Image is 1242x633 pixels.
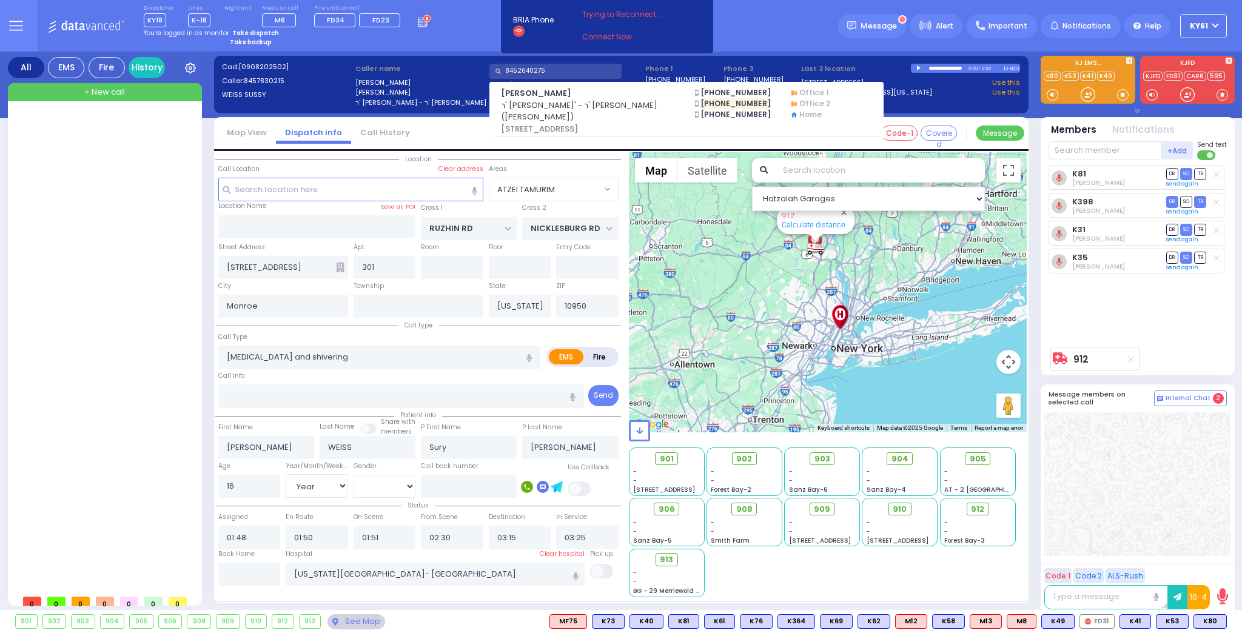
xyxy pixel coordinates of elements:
span: [0908202502] [238,62,289,72]
div: 906 [159,615,182,628]
strong: Take backup [230,38,272,47]
label: Turn off text [1197,149,1217,161]
img: red-radio-icon.svg [1085,618,1091,625]
img: smartphone.png [695,90,699,96]
span: FD34 [327,15,344,25]
label: Room [421,243,439,252]
span: - [711,476,714,485]
a: Calculate distance [782,220,845,229]
span: Status [401,501,435,510]
div: 901 [16,615,37,628]
label: Destination [489,512,525,522]
a: Send again [1166,208,1198,215]
span: Joshua Adler [1072,206,1125,215]
img: smartphone.png [695,101,699,107]
span: TR [1194,196,1206,207]
button: Message [976,126,1024,141]
span: Help [1145,21,1161,32]
span: 913 [660,554,673,566]
div: BLS [932,614,965,629]
div: 912 [807,241,825,256]
a: K80 [1044,72,1061,81]
label: Areas [489,164,507,174]
span: - [867,476,870,485]
div: 908 [187,615,210,628]
a: 595 [1207,72,1225,81]
a: Map View [218,127,276,138]
div: K80 [1193,614,1227,629]
div: New York Presbyterian Hospital- Columbia Campus [830,305,851,329]
label: Night unit [224,5,252,12]
label: Dispatcher [144,5,174,12]
span: 2 [1213,393,1224,404]
button: Internal Chat 2 [1154,390,1227,406]
button: Map camera controls [996,350,1021,374]
span: K-18 [188,13,210,27]
span: ר' [PERSON_NAME]' - ר' [PERSON_NAME] ([PERSON_NAME]) [501,99,680,123]
span: TR [1194,224,1206,235]
span: DR [1166,196,1178,207]
a: [STREET_ADDRESS] [801,78,864,88]
span: SO [1180,224,1192,235]
span: Smith Farm [711,536,750,545]
span: Internal Chat [1166,394,1210,403]
span: Home [799,109,822,120]
span: - [944,467,948,476]
label: From Scene [421,512,458,522]
label: Fire [583,349,617,364]
span: Sanz Bay-5 [633,536,672,545]
div: K58 [932,614,965,629]
label: Age [218,461,230,471]
div: K61 [704,614,735,629]
button: +Add [1162,141,1193,159]
label: Location [489,79,642,89]
small: Share with [381,417,415,426]
span: [STREET_ADDRESS] [867,536,928,545]
span: 8457830215 [244,76,284,85]
input: Search member [1049,141,1162,159]
span: KY61 [1190,21,1208,32]
span: - [711,527,714,536]
button: Notifications [1112,123,1175,137]
a: K35 [1072,253,1088,262]
div: K62 [858,614,890,629]
div: Year/Month/Week/Day [286,461,348,471]
span: 0 [47,597,65,606]
h5: Message members on selected call [1049,390,1154,406]
div: 902 [43,615,66,628]
a: Send again [1166,264,1198,271]
label: WEISS SUSSY [222,90,352,100]
span: M6 [275,15,285,25]
span: - [789,518,793,527]
span: Alert [936,21,953,32]
span: 909 [814,503,830,515]
button: 10-4 [1187,585,1210,609]
div: BLS [704,614,735,629]
span: Notifications [1062,21,1111,32]
label: Clear hospital [540,549,585,559]
button: Close [838,207,850,218]
span: 902 [736,453,752,465]
span: - [633,568,637,577]
label: On Scene [354,512,383,522]
div: K69 [820,614,853,629]
span: - [867,518,870,527]
span: AT - 2 [GEOGRAPHIC_DATA] [944,485,1034,494]
img: message.svg [847,21,856,30]
a: Use this [992,78,1020,88]
span: Phone 1 [645,64,719,74]
span: [PERSON_NAME] [501,87,680,99]
span: Office 2 [799,98,830,109]
div: K76 [740,614,773,629]
label: First Name [218,423,253,432]
span: Sanz Bay-4 [867,485,906,494]
label: [PERSON_NAME] [355,87,485,98]
span: 908 [736,503,753,515]
label: Hospital [286,549,312,559]
label: P Last Name [522,423,562,432]
div: M12 [895,614,927,629]
span: - [633,476,637,485]
a: FD31 [1164,72,1183,81]
div: BLS [1041,614,1075,629]
label: Location Name [218,201,266,211]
